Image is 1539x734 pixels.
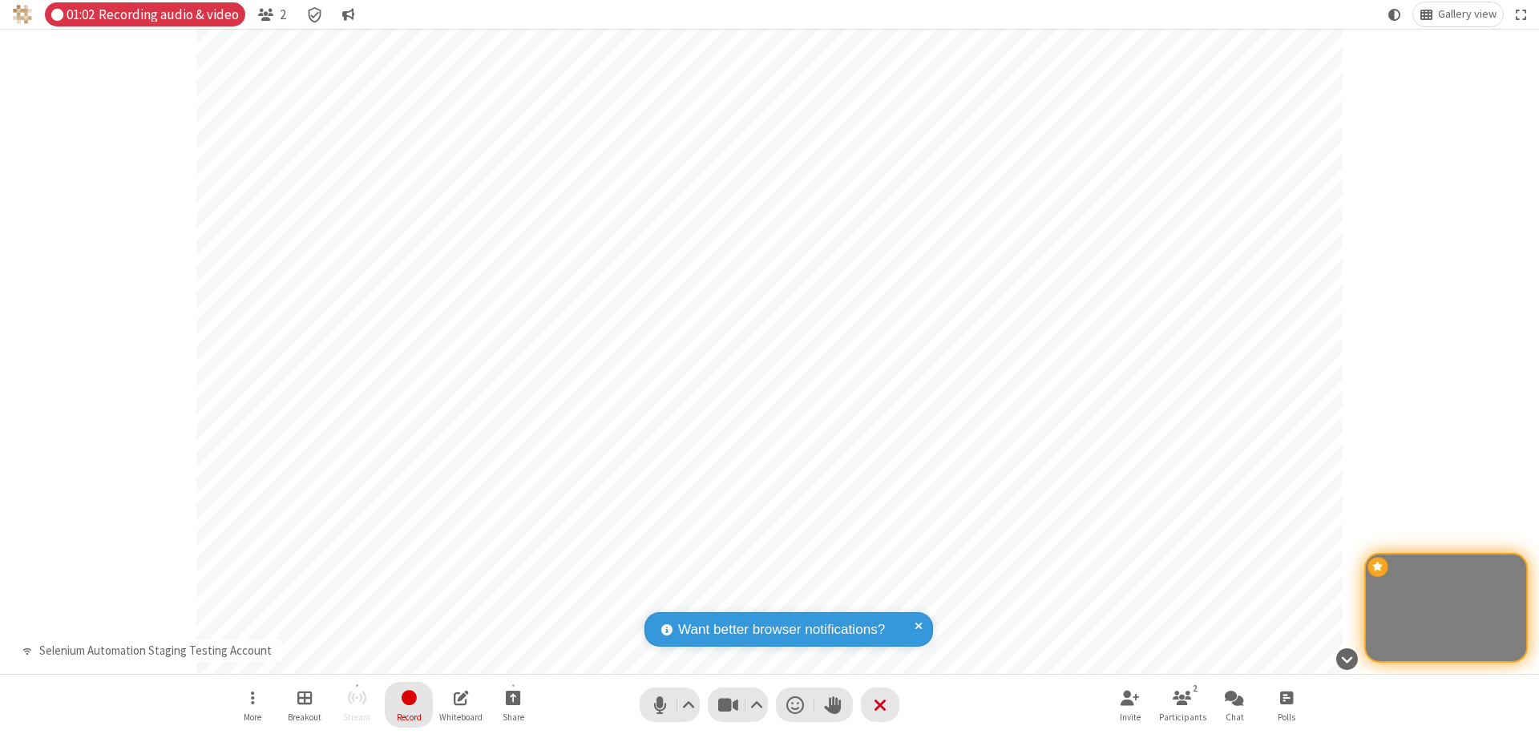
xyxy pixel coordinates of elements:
button: Manage Breakout Rooms [281,682,329,728]
span: Breakout [288,712,321,722]
button: Send a reaction [776,688,814,722]
button: Unable to start streaming without first stopping recording [333,682,381,728]
button: Change layout [1413,2,1503,26]
button: End or leave meeting [861,688,899,722]
span: Chat [1226,712,1244,722]
img: QA Selenium DO NOT DELETE OR CHANGE [13,5,32,24]
button: Open chat [1210,682,1258,728]
button: Start sharing [489,682,537,728]
button: Hide [1330,639,1363,678]
button: Open menu [228,682,277,728]
button: Open participant list [252,2,293,26]
span: Participants [1159,712,1206,722]
button: Conversation [336,2,362,26]
div: Meeting details Encryption enabled [299,2,329,26]
span: More [244,712,261,722]
span: Gallery view [1438,8,1497,21]
span: 2 [280,7,286,22]
button: Stop recording [385,682,433,728]
button: Open poll [1262,682,1311,728]
button: Fullscreen [1509,2,1533,26]
button: Invite participants (⌘+Shift+I) [1106,682,1154,728]
span: Record [397,712,422,722]
button: Mute (⌘+Shift+A) [640,688,700,722]
button: Raise hand [814,688,853,722]
span: Invite [1120,712,1141,722]
button: Open shared whiteboard [437,682,485,728]
button: Video setting [746,688,768,722]
button: Stop video (⌘+Shift+V) [708,688,768,722]
div: 2 [1189,681,1202,696]
span: Share [503,712,524,722]
span: Stream [343,712,370,722]
span: Whiteboard [439,712,483,722]
div: Audio & video [45,2,245,26]
span: Recording audio & video [99,7,239,22]
div: Selenium Automation Staging Testing Account [33,642,277,660]
span: Want better browser notifications? [678,619,885,640]
button: Audio settings [678,688,700,722]
span: Polls [1278,712,1295,722]
span: 01:02 [67,7,95,22]
button: Using system theme [1382,2,1408,26]
button: Open participant list [1158,682,1206,728]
